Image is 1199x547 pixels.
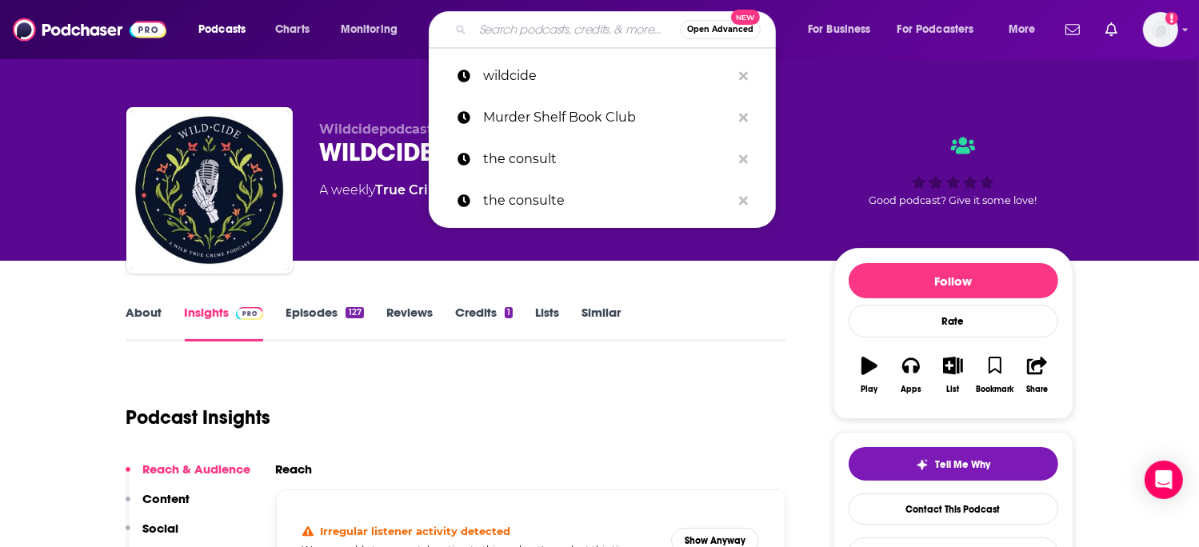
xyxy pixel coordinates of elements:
[483,55,731,97] p: wildcide
[1016,346,1057,404] button: Share
[1145,461,1183,499] div: Open Intercom Messenger
[386,305,433,341] a: Reviews
[483,180,731,222] p: the consulte
[126,405,271,429] h1: Podcast Insights
[861,385,877,394] div: Play
[286,305,363,341] a: Episodes127
[582,305,621,341] a: Similar
[143,491,190,506] p: Content
[483,97,731,138] p: Murder Shelf Book Club
[687,26,753,34] span: Open Advanced
[833,122,1073,221] div: Good podcast? Give it some love!
[275,18,310,41] span: Charts
[932,346,973,404] button: List
[236,307,264,320] img: Podchaser Pro
[444,11,791,48] div: Search podcasts, credits, & more...
[483,138,731,180] p: the consult
[320,122,434,137] span: Wildcidepodcast
[1143,12,1178,47] span: Logged in as TaraKennedy
[890,346,932,404] button: Apps
[1026,385,1048,394] div: Share
[429,138,776,180] a: the consult
[276,461,313,477] h2: Reach
[429,180,776,222] a: the consulte
[1009,18,1036,41] span: More
[346,307,363,318] div: 127
[849,493,1058,525] a: Contact This Podcast
[731,10,760,25] span: New
[947,385,960,394] div: List
[974,346,1016,404] button: Bookmark
[535,305,559,341] a: Lists
[916,458,929,471] img: tell me why sparkle
[376,182,450,198] a: True Crime
[187,17,266,42] button: open menu
[130,110,290,270] img: WILDCIDE
[185,305,264,341] a: InsightsPodchaser Pro
[126,491,190,521] button: Content
[429,55,776,97] a: wildcide
[126,305,162,341] a: About
[429,97,776,138] a: Murder Shelf Book Club
[869,194,1037,206] span: Good podcast? Give it some love!
[341,18,398,41] span: Monitoring
[1143,12,1178,47] button: Show profile menu
[849,346,890,404] button: Play
[126,461,251,491] button: Reach & Audience
[320,181,645,200] div: A weekly podcast
[455,305,513,341] a: Credits1
[1165,12,1178,25] svg: Add a profile image
[897,18,974,41] span: For Podcasters
[265,17,319,42] a: Charts
[680,20,761,39] button: Open AdvancedNew
[808,18,871,41] span: For Business
[505,307,513,318] div: 1
[887,17,997,42] button: open menu
[935,458,990,471] span: Tell Me Why
[901,385,921,394] div: Apps
[320,525,510,537] h4: Irregular listener activity detected
[13,14,166,45] img: Podchaser - Follow, Share and Rate Podcasts
[976,385,1013,394] div: Bookmark
[849,263,1058,298] button: Follow
[849,447,1058,481] button: tell me why sparkleTell Me Why
[330,17,418,42] button: open menu
[849,305,1058,337] div: Rate
[143,461,251,477] p: Reach & Audience
[997,17,1056,42] button: open menu
[143,521,179,536] p: Social
[473,17,680,42] input: Search podcasts, credits, & more...
[198,18,246,41] span: Podcasts
[1143,12,1178,47] img: User Profile
[1099,16,1124,43] a: Show notifications dropdown
[797,17,891,42] button: open menu
[1059,16,1086,43] a: Show notifications dropdown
